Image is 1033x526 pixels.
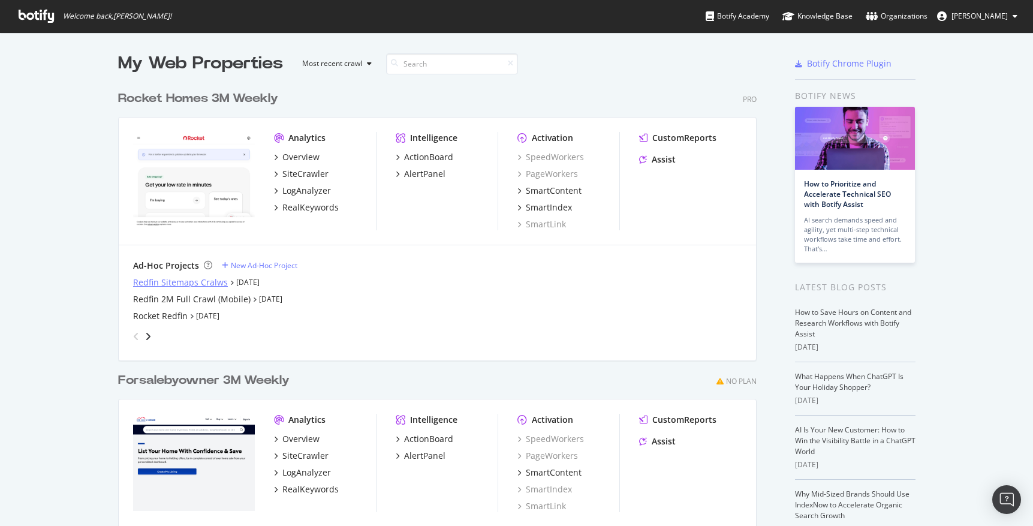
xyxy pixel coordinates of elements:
a: [DATE] [196,311,219,321]
a: Redfin 2M Full Crawl (Mobile) [133,293,251,305]
a: How to Prioritize and Accelerate Technical SEO with Botify Assist [804,179,891,209]
div: AlertPanel [404,450,445,462]
a: PageWorkers [517,168,578,180]
div: Open Intercom Messenger [992,485,1021,514]
div: ActionBoard [404,433,453,445]
div: Analytics [288,132,326,144]
div: My Web Properties [118,52,283,76]
div: AlertPanel [404,168,445,180]
div: Intelligence [410,132,457,144]
div: Activation [532,132,573,144]
div: ActionBoard [404,151,453,163]
div: [DATE] [795,395,915,406]
a: Rocket Redfin [133,310,188,322]
div: Organizations [866,10,927,22]
a: Forsalebyowner 3M Weekly [118,372,294,389]
a: SiteCrawler [274,450,329,462]
div: CustomReports [652,132,716,144]
div: Botify news [795,89,915,103]
a: RealKeywords [274,483,339,495]
a: Assist [639,435,676,447]
div: SmartLink [517,500,566,512]
a: ActionBoard [396,151,453,163]
div: Analytics [288,414,326,426]
div: New Ad-Hoc Project [231,260,297,270]
a: How to Save Hours on Content and Research Workflows with Botify Assist [795,307,911,339]
div: Pro [743,94,757,104]
a: ActionBoard [396,433,453,445]
div: Botify Chrome Plugin [807,58,892,70]
div: SiteCrawler [282,450,329,462]
a: Overview [274,151,320,163]
a: CustomReports [639,132,716,144]
div: CustomReports [652,414,716,426]
a: Assist [639,154,676,166]
div: Botify Academy [706,10,769,22]
a: Why Mid-Sized Brands Should Use IndexNow to Accelerate Organic Search Growth [795,489,909,521]
a: AI Is Your New Customer: How to Win the Visibility Battle in a ChatGPT World [795,425,915,456]
a: SpeedWorkers [517,433,584,445]
img: www.rocket.com [133,132,255,229]
img: How to Prioritize and Accelerate Technical SEO with Botify Assist [795,107,915,170]
input: Search [386,53,518,74]
a: AlertPanel [396,450,445,462]
div: Overview [282,433,320,445]
div: Overview [282,151,320,163]
a: Overview [274,433,320,445]
a: SmartIndex [517,483,572,495]
a: [DATE] [259,294,282,304]
div: RealKeywords [282,202,339,214]
a: Redfin Sitemaps Cralws [133,276,228,288]
button: [PERSON_NAME] [927,7,1027,26]
a: [DATE] [236,277,260,287]
div: Rocket Homes 3M Weekly [118,90,278,107]
a: LogAnalyzer [274,185,331,197]
a: PageWorkers [517,450,578,462]
div: SiteCrawler [282,168,329,180]
a: CustomReports [639,414,716,426]
div: SmartIndex [526,202,572,214]
div: Ad-Hoc Projects [133,260,199,272]
div: Most recent crawl [302,60,362,67]
div: SmartContent [526,185,582,197]
a: SmartContent [517,185,582,197]
a: SpeedWorkers [517,151,584,163]
a: Rocket Homes 3M Weekly [118,90,283,107]
div: No Plan [726,376,757,386]
div: SmartContent [526,467,582,479]
div: Knowledge Base [782,10,853,22]
a: SmartIndex [517,202,572,214]
span: Vlajko Knezic [951,11,1008,21]
img: forsalebyowner.com [133,414,255,511]
a: LogAnalyzer [274,467,331,479]
div: angle-left [128,327,144,346]
a: New Ad-Hoc Project [222,260,297,270]
div: AI search demands speed and agility, yet multi-step technical workflows take time and effort. Tha... [804,215,906,254]
span: Welcome back, [PERSON_NAME] ! [63,11,171,21]
a: RealKeywords [274,202,339,214]
div: [DATE] [795,342,915,353]
a: AlertPanel [396,168,445,180]
div: Assist [652,435,676,447]
a: SiteCrawler [274,168,329,180]
a: SmartContent [517,467,582,479]
a: SmartLink [517,218,566,230]
a: What Happens When ChatGPT Is Your Holiday Shopper? [795,371,904,392]
div: RealKeywords [282,483,339,495]
div: Forsalebyowner 3M Weekly [118,372,290,389]
div: angle-right [144,330,152,342]
a: Botify Chrome Plugin [795,58,892,70]
div: Latest Blog Posts [795,281,915,294]
div: LogAnalyzer [282,467,331,479]
div: LogAnalyzer [282,185,331,197]
div: Assist [652,154,676,166]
